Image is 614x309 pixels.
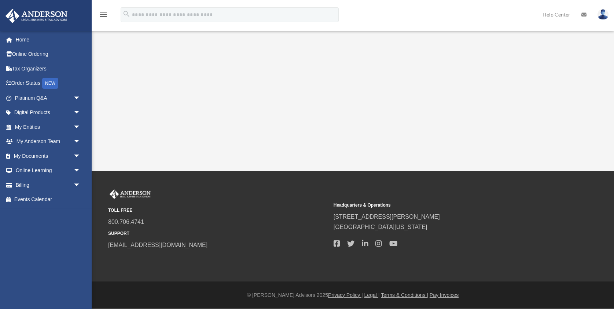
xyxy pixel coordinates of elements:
[334,224,427,230] a: [GEOGRAPHIC_DATA][US_STATE]
[598,9,609,20] img: User Pic
[5,120,92,134] a: My Entitiesarrow_drop_down
[108,189,152,199] img: Anderson Advisors Platinum Portal
[122,10,130,18] i: search
[5,105,92,120] a: Digital Productsarrow_drop_down
[73,163,88,178] span: arrow_drop_down
[5,61,92,76] a: Tax Organizers
[5,178,92,192] a: Billingarrow_drop_down
[99,13,108,19] a: menu
[5,134,92,149] a: My Anderson Teamarrow_drop_down
[108,242,207,248] a: [EMAIL_ADDRESS][DOMAIN_NAME]
[73,178,88,193] span: arrow_drop_down
[42,78,58,89] div: NEW
[73,105,88,120] span: arrow_drop_down
[381,292,428,298] a: Terms & Conditions |
[5,91,92,105] a: Platinum Q&Aarrow_drop_down
[328,292,363,298] a: Privacy Policy |
[334,214,440,220] a: [STREET_ADDRESS][PERSON_NAME]
[3,9,70,23] img: Anderson Advisors Platinum Portal
[99,10,108,19] i: menu
[5,192,92,207] a: Events Calendar
[108,219,144,225] a: 800.706.4741
[73,120,88,135] span: arrow_drop_down
[73,134,88,149] span: arrow_drop_down
[5,163,92,178] a: Online Learningarrow_drop_down
[5,76,92,91] a: Order StatusNEW
[5,149,92,163] a: My Documentsarrow_drop_down
[5,47,92,62] a: Online Ordering
[5,32,92,47] a: Home
[364,292,380,298] a: Legal |
[334,201,554,209] small: Headquarters & Operations
[73,91,88,106] span: arrow_drop_down
[108,207,328,214] small: TOLL FREE
[73,149,88,164] span: arrow_drop_down
[108,230,328,237] small: SUPPORT
[430,292,459,298] a: Pay Invoices
[92,291,614,300] div: © [PERSON_NAME] Advisors 2025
